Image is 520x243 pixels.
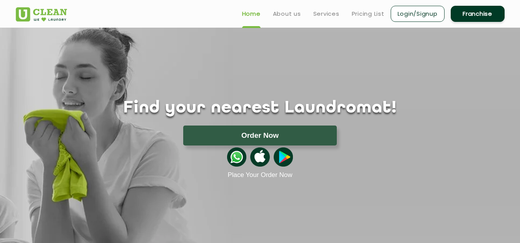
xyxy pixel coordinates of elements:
a: Login/Signup [391,6,445,22]
a: Home [242,9,261,18]
img: UClean Laundry and Dry Cleaning [16,7,67,21]
button: Order Now [183,126,337,145]
h1: Find your nearest Laundromat! [10,99,510,118]
a: Place Your Order Now [227,171,292,179]
a: About us [273,9,301,18]
img: playstoreicon.png [274,147,293,167]
a: Services [313,9,339,18]
img: apple-icon.png [250,147,269,167]
a: Pricing List [352,9,385,18]
img: whatsappicon.png [227,147,246,167]
a: Franchise [451,6,505,22]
